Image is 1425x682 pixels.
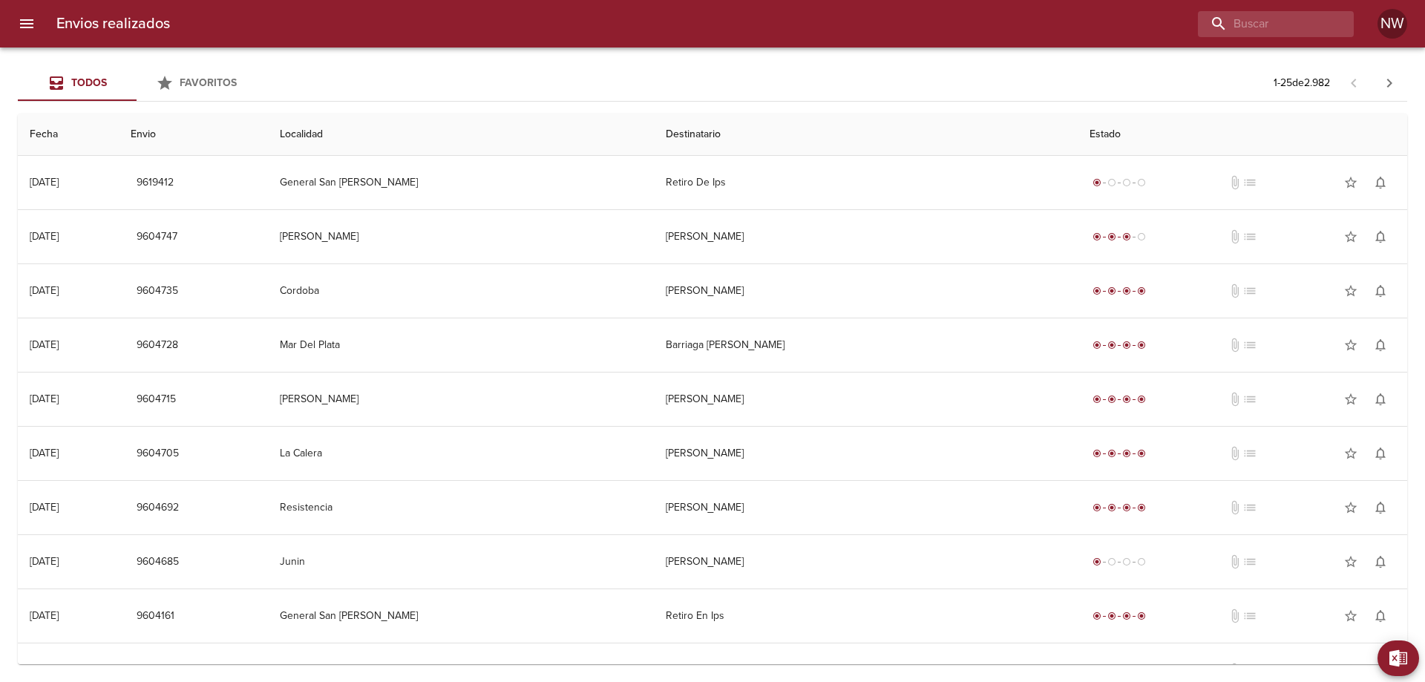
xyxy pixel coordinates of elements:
button: Activar notificaciones [1366,330,1395,360]
div: Entregado [1090,446,1149,461]
span: star_border [1343,554,1358,569]
span: radio_button_checked [1122,503,1131,512]
td: Resistencia [268,481,654,534]
button: Agregar a favoritos [1336,384,1366,414]
span: notifications_none [1373,554,1388,569]
div: En viaje [1090,229,1149,244]
td: General San [PERSON_NAME] [268,589,654,643]
th: Estado [1078,114,1407,156]
span: radio_button_checked [1092,341,1101,350]
span: No tiene pedido asociado [1242,229,1257,244]
td: [PERSON_NAME] [654,427,1078,480]
span: No tiene pedido asociado [1242,446,1257,461]
span: radio_button_checked [1122,286,1131,295]
span: 9604705 [137,445,179,463]
span: radio_button_checked [1092,449,1101,458]
span: radio_button_unchecked [1137,557,1146,566]
th: Envio [119,114,268,156]
button: Agregar a favoritos [1336,276,1366,306]
td: [PERSON_NAME] [654,535,1078,588]
span: radio_button_checked [1107,232,1116,241]
button: Agregar a favoritos [1336,168,1366,197]
div: Entregado [1090,663,1149,678]
span: radio_button_unchecked [1107,557,1116,566]
div: Entregado [1090,609,1149,623]
span: radio_button_checked [1107,341,1116,350]
span: radio_button_checked [1122,611,1131,620]
div: [DATE] [30,501,59,514]
span: No tiene pedido asociado [1242,554,1257,569]
button: Exportar Excel [1377,640,1419,676]
div: [DATE] [30,284,59,297]
span: radio_button_checked [1137,449,1146,458]
span: No tiene documentos adjuntos [1228,338,1242,353]
span: radio_button_checked [1092,611,1101,620]
span: No tiene pedido asociado [1242,500,1257,515]
span: radio_button_checked [1092,232,1101,241]
td: [PERSON_NAME] [268,210,654,263]
span: radio_button_checked [1122,449,1131,458]
span: notifications_none [1373,392,1388,407]
div: Generado [1090,554,1149,569]
div: NW [1377,9,1407,39]
span: notifications_none [1373,500,1388,515]
td: Junin [268,535,654,588]
div: Entregado [1090,283,1149,298]
button: 9619412 [131,169,180,197]
span: radio_button_checked [1092,557,1101,566]
span: No tiene documentos adjuntos [1228,392,1242,407]
span: Pagina anterior [1336,75,1372,90]
span: 9619412 [137,174,174,192]
span: No tiene pedido asociado [1242,338,1257,353]
p: 1 - 25 de 2.982 [1274,76,1330,91]
span: No tiene pedido asociado [1242,175,1257,190]
span: No tiene documentos adjuntos [1228,554,1242,569]
span: No tiene documentos adjuntos [1228,609,1242,623]
span: 9604715 [137,390,176,409]
span: No tiene documentos adjuntos [1228,446,1242,461]
button: 9604705 [131,440,185,468]
div: Entregado [1090,338,1149,353]
span: 9604161 [137,607,174,626]
button: Activar notificaciones [1366,222,1395,252]
span: radio_button_unchecked [1122,178,1131,187]
span: 9591443 [137,661,176,680]
div: [DATE] [30,555,59,568]
div: [DATE] [30,230,59,243]
span: 9604685 [137,553,179,571]
button: 9604715 [131,386,182,413]
span: radio_button_checked [1107,503,1116,512]
span: radio_button_checked [1092,503,1101,512]
span: No tiene documentos adjuntos [1228,175,1242,190]
div: Tabs Envios [18,65,255,101]
span: notifications_none [1373,175,1388,190]
button: 9604692 [131,494,185,522]
span: radio_button_checked [1137,341,1146,350]
button: 9604735 [131,278,184,305]
span: notifications_none [1373,283,1388,298]
span: star_border [1343,609,1358,623]
div: Generado [1090,175,1149,190]
span: radio_button_checked [1092,178,1101,187]
span: No tiene pedido asociado [1242,392,1257,407]
button: 9604161 [131,603,180,630]
div: [DATE] [30,176,59,188]
button: 9604685 [131,548,185,576]
span: radio_button_unchecked [1137,178,1146,187]
span: notifications_none [1373,609,1388,623]
span: radio_button_checked [1137,611,1146,620]
span: No tiene documentos adjuntos [1228,283,1242,298]
td: La Calera [268,427,654,480]
div: [DATE] [30,338,59,351]
button: Agregar a favoritos [1336,222,1366,252]
button: 9604747 [131,223,183,251]
span: radio_button_checked [1137,503,1146,512]
span: notifications_none [1373,229,1388,244]
button: Activar notificaciones [1366,493,1395,522]
span: 9604692 [137,499,179,517]
span: notifications_none [1373,663,1388,678]
span: radio_button_unchecked [1107,178,1116,187]
td: [PERSON_NAME] [654,210,1078,263]
span: notifications_none [1373,338,1388,353]
span: star_border [1343,663,1358,678]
